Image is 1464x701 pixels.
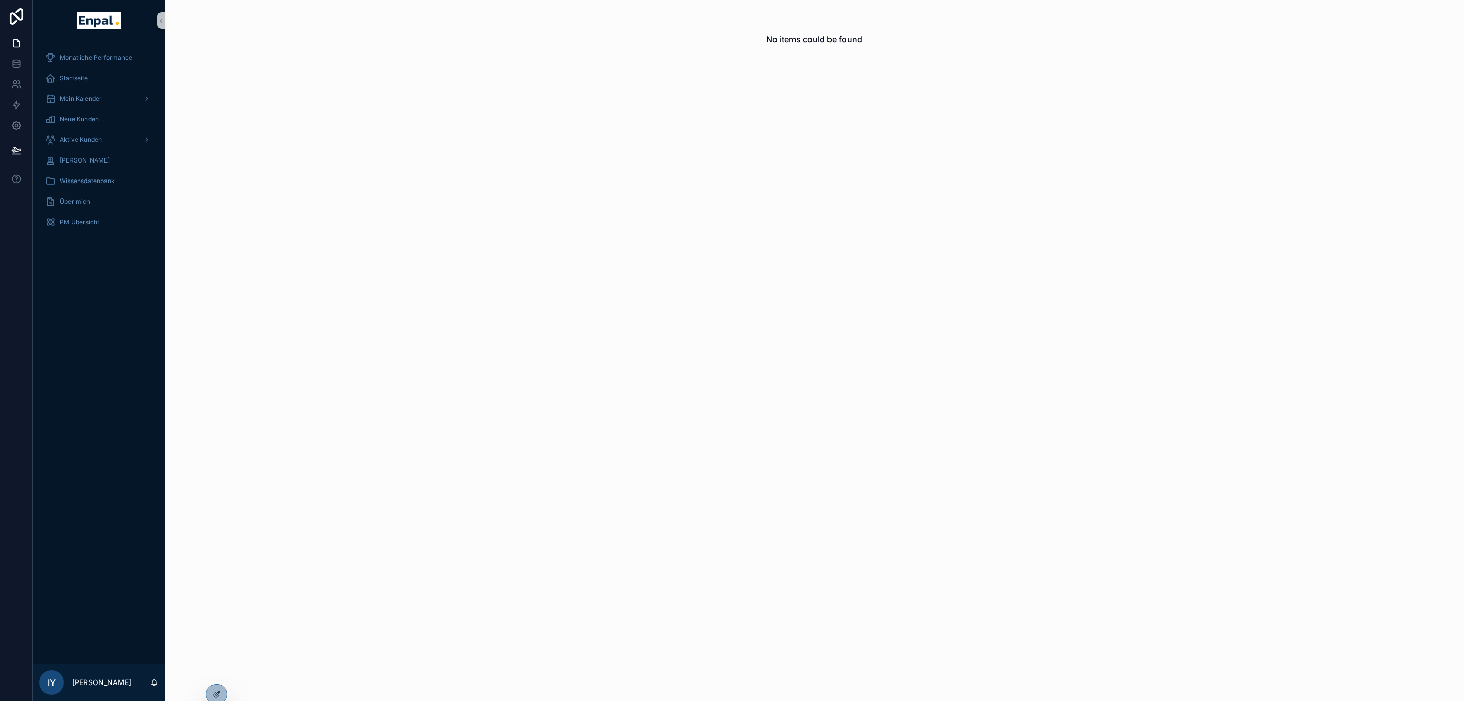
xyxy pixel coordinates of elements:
span: IY [48,676,56,689]
a: Neue Kunden [39,110,158,129]
a: Mein Kalender [39,89,158,108]
span: Über mich [60,197,90,206]
span: Startseite [60,74,88,82]
span: Monatliche Performance [60,53,132,62]
a: Monatliche Performance [39,48,158,67]
span: [PERSON_NAME] [60,156,110,165]
a: Aktive Kunden [39,131,158,149]
span: Wissensdatenbank [60,177,115,185]
a: PM Übersicht [39,213,158,231]
a: Wissensdatenbank [39,172,158,190]
span: PM Übersicht [60,218,99,226]
img: App logo [77,12,120,29]
span: Aktive Kunden [60,136,102,144]
div: scrollable content [33,41,165,245]
a: Startseite [39,69,158,87]
h2: No items could be found [766,33,862,45]
a: Über mich [39,192,158,211]
span: Mein Kalender [60,95,102,103]
p: [PERSON_NAME] [72,677,131,688]
span: Neue Kunden [60,115,99,123]
a: [PERSON_NAME] [39,151,158,170]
